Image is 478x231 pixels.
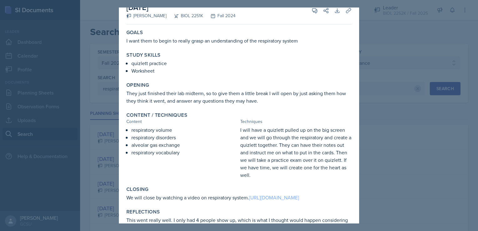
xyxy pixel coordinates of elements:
div: Techniques [240,118,352,125]
h2: [DATE] [126,2,236,13]
p: respiratory vocabulary [131,149,238,156]
p: Worksheet [131,67,352,74]
p: respiratory volume [131,126,238,134]
div: Content [126,118,238,125]
div: [PERSON_NAME] [126,13,166,19]
label: Closing [126,186,149,192]
label: Content / Techniques [126,112,187,118]
div: Fall 2024 [203,13,236,19]
label: Study Skills [126,52,161,58]
p: I will have a quizlett pulled up on the big screen and we will go through the respiratory and cre... [240,126,352,179]
label: Goals [126,29,143,36]
p: quizlett practice [131,59,352,67]
div: BIOL 2251K [166,13,203,19]
p: I want them to begin to really grasp an understanding of the respiratory system [126,37,352,44]
a: [URL][DOMAIN_NAME] [249,194,299,201]
p: They just finished their lab midterm, so to give them a little break I will open by just asking t... [126,90,352,105]
label: Reflections [126,209,160,215]
label: Opening [126,82,149,88]
p: respiratory disorders [131,134,238,141]
p: We will close by watching a video on respiratory system. [126,194,352,201]
p: alveolar gas exchange [131,141,238,149]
